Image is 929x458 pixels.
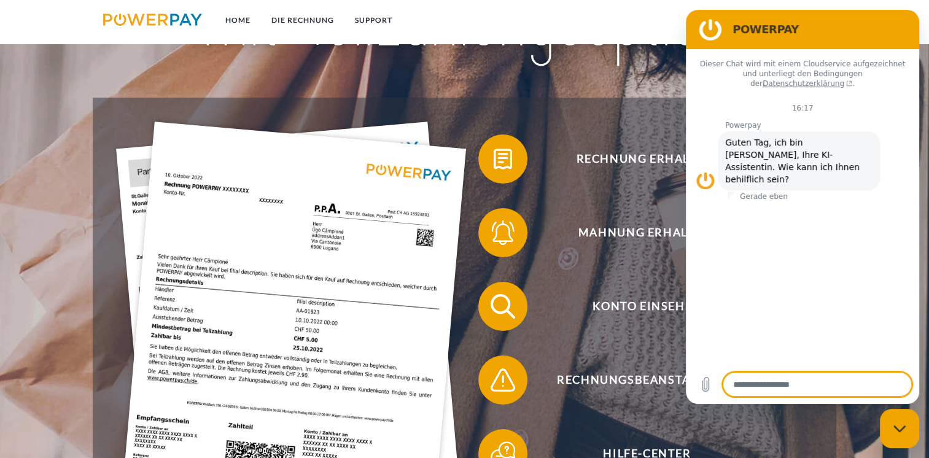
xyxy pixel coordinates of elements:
[344,9,403,31] a: SUPPORT
[478,208,798,257] button: Mahnung erhalten?
[488,217,518,248] img: qb_bell.svg
[497,208,798,257] span: Mahnung erhalten?
[261,9,344,31] a: DIE RECHNUNG
[497,355,798,405] span: Rechnungsbeanstandung
[686,10,919,404] iframe: Messaging-Fenster
[488,365,518,395] img: qb_warning.svg
[478,282,798,331] button: Konto einsehen
[488,291,518,322] img: qb_search.svg
[478,355,798,405] button: Rechnungsbeanstandung
[488,144,518,174] img: qb_bill.svg
[215,9,261,31] a: Home
[763,9,801,31] a: agb
[478,134,798,184] button: Rechnung erhalten?
[103,14,202,26] img: logo-powerpay.svg
[880,409,919,448] iframe: Schaltfläche zum Öffnen des Messaging-Fensters; Konversation läuft
[497,282,798,331] span: Konto einsehen
[497,134,798,184] span: Rechnung erhalten?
